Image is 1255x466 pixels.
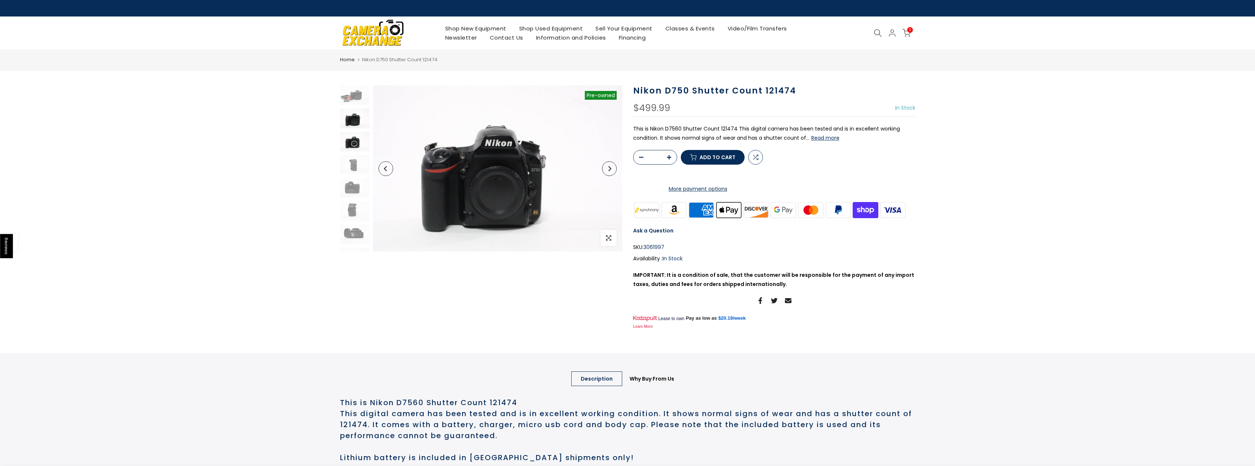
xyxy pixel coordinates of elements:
a: Information and Policies [529,33,612,42]
img: Nikon D750 Shutter Count 121474 Unclassified Nikon 3061997 [340,178,369,198]
a: Newsletter [439,33,483,42]
a: Sell Your Equipment [589,24,659,33]
a: Learn More [633,324,653,329]
a: Contact Us [483,33,529,42]
a: Ask a Question [633,227,673,234]
a: Why Buy From Us [620,371,684,386]
img: discover [742,201,770,219]
div: SKU: [633,243,915,252]
img: amazon payments [660,201,688,219]
h2: This digital camera has been tested and is in excellent working condition. It shows normal signs ... [340,408,915,441]
img: google pay [770,201,797,219]
span: Add to cart [700,155,735,160]
a: More payment options [633,184,763,194]
button: Add to cart [681,150,745,165]
button: Read more [811,135,839,141]
a: Classes & Events [659,24,721,33]
span: In Stock [895,104,915,111]
img: apple pay [715,201,742,219]
a: Share on Facebook [757,296,764,305]
button: Previous [379,161,393,176]
h2: Lithium battery is included in [GEOGRAPHIC_DATA] shipments only! [340,441,915,463]
img: Nikon D750 Shutter Count 121474 Unclassified Nikon 3061997 [340,155,369,175]
img: Nikon D750 Shutter Count 121474 Unclassified Nikon 3061997 [340,248,369,267]
img: paypal [824,201,852,219]
h1: Nikon D750 Shutter Count 121474 [633,85,915,96]
span: 0 [907,27,913,33]
h2: This is Nikon D7560 Shutter Count 121474 [340,397,915,408]
span: Nikon D750 Shutter Count 121474 [362,56,438,63]
strong: IMPORTANT: It is a condition of sale, that the customer will be responsible for the payment of an... [633,271,914,288]
a: Shop Used Equipment [513,24,589,33]
img: american express [688,201,715,219]
p: This is Nikon D7560 Shutter Count 121474 This digital camera has been tested and is in excellent ... [633,124,915,143]
a: Home [340,56,355,63]
a: Video/Film Transfers [721,24,793,33]
img: Nikon D750 Shutter Count 121474 Unclassified Nikon 3061997 [340,202,369,221]
span: Pay as low as [686,315,717,322]
div: $499.99 [633,103,670,113]
img: Nikon D750 Shutter Count 121474 Unclassified Nikon 3061997 [340,225,369,244]
img: synchrony [633,201,661,219]
img: Nikon D750 Shutter Count 121474 Unclassified Nikon 3061997 [340,85,369,105]
span: 3061997 [643,243,664,252]
a: Description [571,371,622,386]
a: $20.19/week [718,315,746,322]
span: In Stock [662,255,683,262]
img: Nikon D750 Shutter Count 121474 Unclassified Nikon 3061997 [340,132,369,151]
a: 0 [903,29,911,37]
a: Share on Email [785,296,791,305]
button: Next [602,161,617,176]
span: Lease to own [658,316,684,322]
img: visa [879,201,907,219]
a: Shop New Equipment [439,24,513,33]
a: Share on Twitter [771,296,778,305]
img: Nikon D750 Shutter Count 121474 Unclassified Nikon 3061997 [373,85,622,252]
img: master [797,201,824,219]
a: Financing [612,33,652,42]
img: Nikon D750 Shutter Count 121474 Unclassified Nikon 3061997 [340,109,369,128]
img: shopify pay [852,201,879,219]
div: Availability : [633,254,915,263]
